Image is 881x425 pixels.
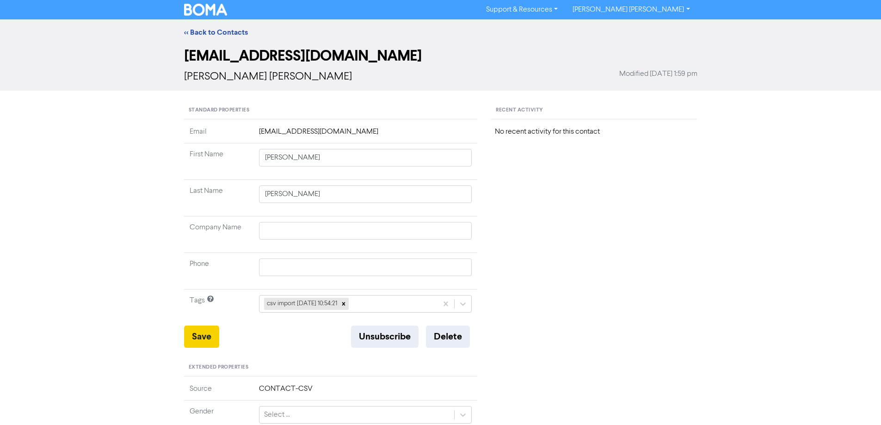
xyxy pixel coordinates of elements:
td: Source [184,383,253,400]
div: Recent Activity [491,102,697,119]
td: Email [184,126,253,143]
div: Standard Properties [184,102,478,119]
a: [PERSON_NAME] [PERSON_NAME] [565,2,697,17]
div: No recent activity for this contact [495,126,693,137]
a: << Back to Contacts [184,28,248,37]
td: [EMAIL_ADDRESS][DOMAIN_NAME] [253,126,478,143]
div: Extended Properties [184,359,478,376]
button: Delete [426,326,470,348]
td: First Name [184,143,253,180]
h2: [EMAIL_ADDRESS][DOMAIN_NAME] [184,47,697,65]
td: Last Name [184,180,253,216]
span: [PERSON_NAME] [PERSON_NAME] [184,71,352,82]
span: Modified [DATE] 1:59 pm [619,68,697,80]
td: Phone [184,253,253,289]
a: Support & Resources [479,2,565,17]
td: Tags [184,289,253,326]
button: Save [184,326,219,348]
div: csv import [DATE] 10:54:21 [264,298,339,310]
img: BOMA Logo [184,4,228,16]
iframe: Chat Widget [835,381,881,425]
td: Company Name [184,216,253,253]
div: Select ... [264,409,290,420]
button: Unsubscribe [351,326,419,348]
td: CONTACT-CSV [253,383,478,400]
